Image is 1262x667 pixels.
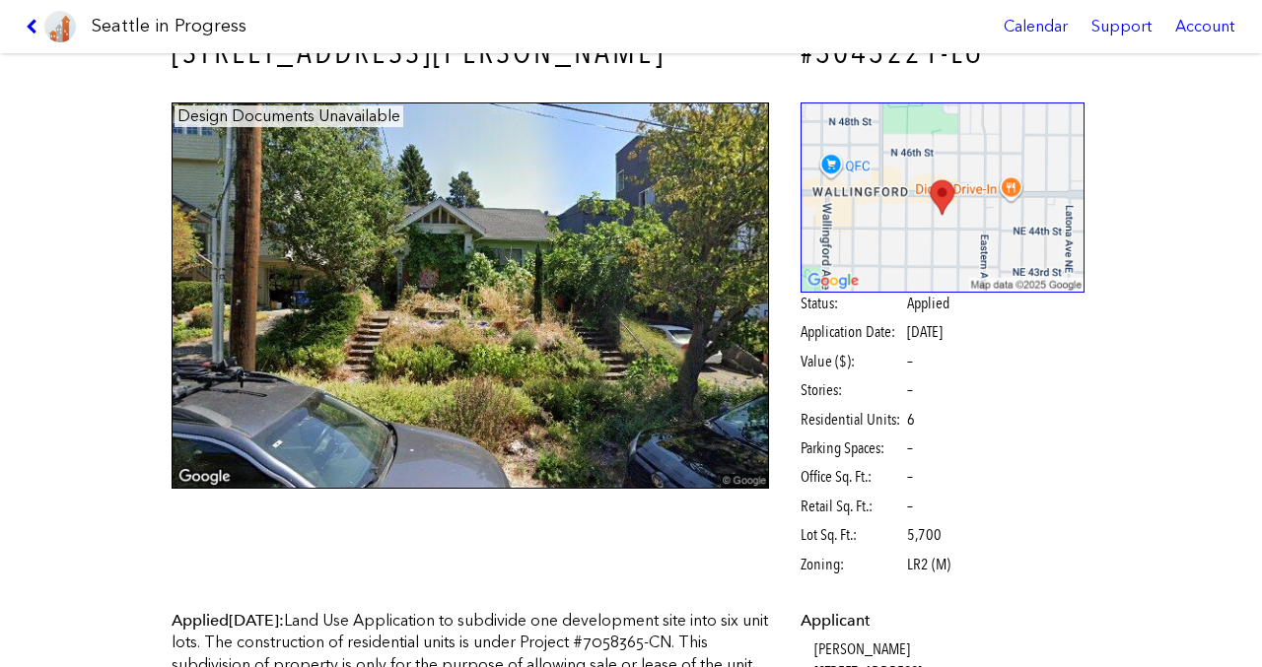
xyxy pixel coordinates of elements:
[907,409,915,431] span: 6
[801,379,904,401] span: Stories:
[801,466,904,488] span: Office Sq. Ft.:
[801,554,904,575] span: Zoning:
[907,351,913,372] span: –
[907,554,950,575] span: LR2 (M)
[229,611,279,630] span: [DATE]
[175,105,403,127] figcaption: Design Documents Unavailable
[907,437,913,459] span: –
[907,496,913,517] span: –
[801,496,904,517] span: Retail Sq. Ft.:
[907,524,942,546] span: 5,700
[801,321,904,343] span: Application Date:
[801,293,904,314] span: Status:
[801,524,904,546] span: Lot Sq. Ft.:
[172,102,769,490] img: 4412_CORLISS_AVE_N_SEATTLE.jpg
[801,437,904,459] span: Parking Spaces:
[801,102,1086,293] img: staticmap
[44,11,76,42] img: favicon-96x96.png
[801,409,904,431] span: Residential Units:
[801,610,1086,632] dt: Applicant
[801,351,904,372] span: Value ($):
[907,322,943,341] span: [DATE]
[907,466,913,488] span: –
[907,293,949,314] span: Applied
[92,14,246,38] h1: Seattle in Progress
[172,611,284,630] span: Applied :
[907,379,913,401] span: –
